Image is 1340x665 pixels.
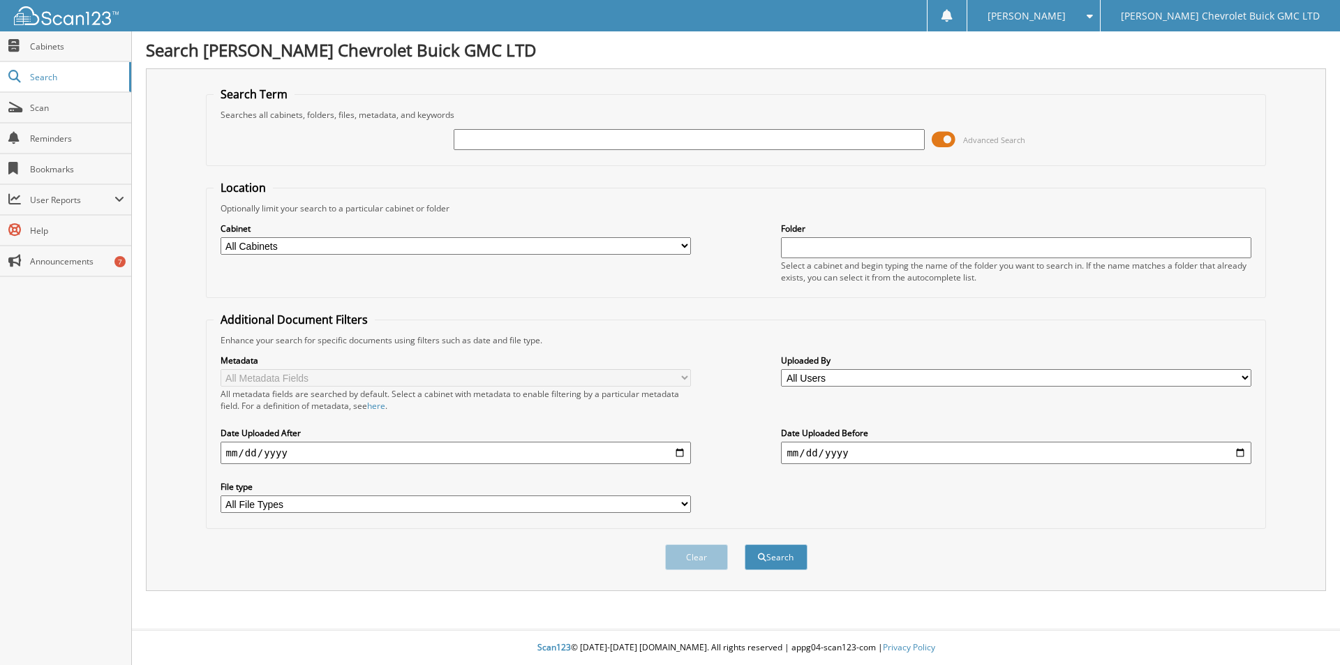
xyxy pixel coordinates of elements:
[30,194,114,206] span: User Reports
[214,334,1259,346] div: Enhance your search for specific documents using filters such as date and file type.
[221,481,691,493] label: File type
[132,631,1340,665] div: © [DATE]-[DATE] [DOMAIN_NAME]. All rights reserved | appg04-scan123-com |
[214,87,295,102] legend: Search Term
[963,135,1025,145] span: Advanced Search
[30,40,124,52] span: Cabinets
[30,225,124,237] span: Help
[221,388,691,412] div: All metadata fields are searched by default. Select a cabinet with metadata to enable filtering b...
[214,202,1259,214] div: Optionally limit your search to a particular cabinet or folder
[537,641,571,653] span: Scan123
[745,544,807,570] button: Search
[30,133,124,144] span: Reminders
[221,427,691,439] label: Date Uploaded After
[781,442,1251,464] input: end
[14,6,119,25] img: scan123-logo-white.svg
[781,354,1251,366] label: Uploaded By
[367,400,385,412] a: here
[781,223,1251,234] label: Folder
[30,255,124,267] span: Announcements
[221,223,691,234] label: Cabinet
[30,102,124,114] span: Scan
[883,641,935,653] a: Privacy Policy
[30,163,124,175] span: Bookmarks
[221,442,691,464] input: start
[665,544,728,570] button: Clear
[988,12,1066,20] span: [PERSON_NAME]
[781,260,1251,283] div: Select a cabinet and begin typing the name of the folder you want to search in. If the name match...
[214,180,273,195] legend: Location
[214,109,1259,121] div: Searches all cabinets, folders, files, metadata, and keywords
[1121,12,1320,20] span: [PERSON_NAME] Chevrolet Buick GMC LTD
[781,427,1251,439] label: Date Uploaded Before
[30,71,122,83] span: Search
[146,38,1326,61] h1: Search [PERSON_NAME] Chevrolet Buick GMC LTD
[221,354,691,366] label: Metadata
[214,312,375,327] legend: Additional Document Filters
[114,256,126,267] div: 7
